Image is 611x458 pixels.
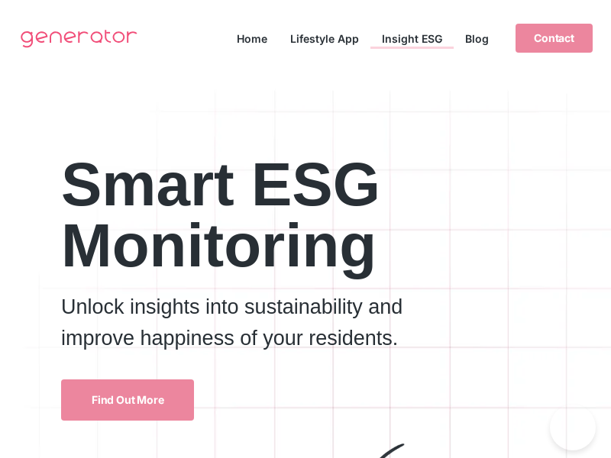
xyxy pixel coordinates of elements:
h2: Smart ESG Monitoring [61,154,550,276]
a: Lifestyle App [279,28,370,49]
iframe: Toggle Customer Support [550,405,596,450]
a: Home [225,28,279,49]
a: Find Out More [61,379,194,421]
span: Contact [534,33,574,44]
p: Unlock insights into sustainability and improve happiness of your residents. [61,292,474,353]
a: Contact [516,24,593,53]
nav: Menu [225,28,500,49]
a: Insight ESG [370,28,454,49]
a: Blog [454,28,500,49]
span: Find Out More [92,395,163,405]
